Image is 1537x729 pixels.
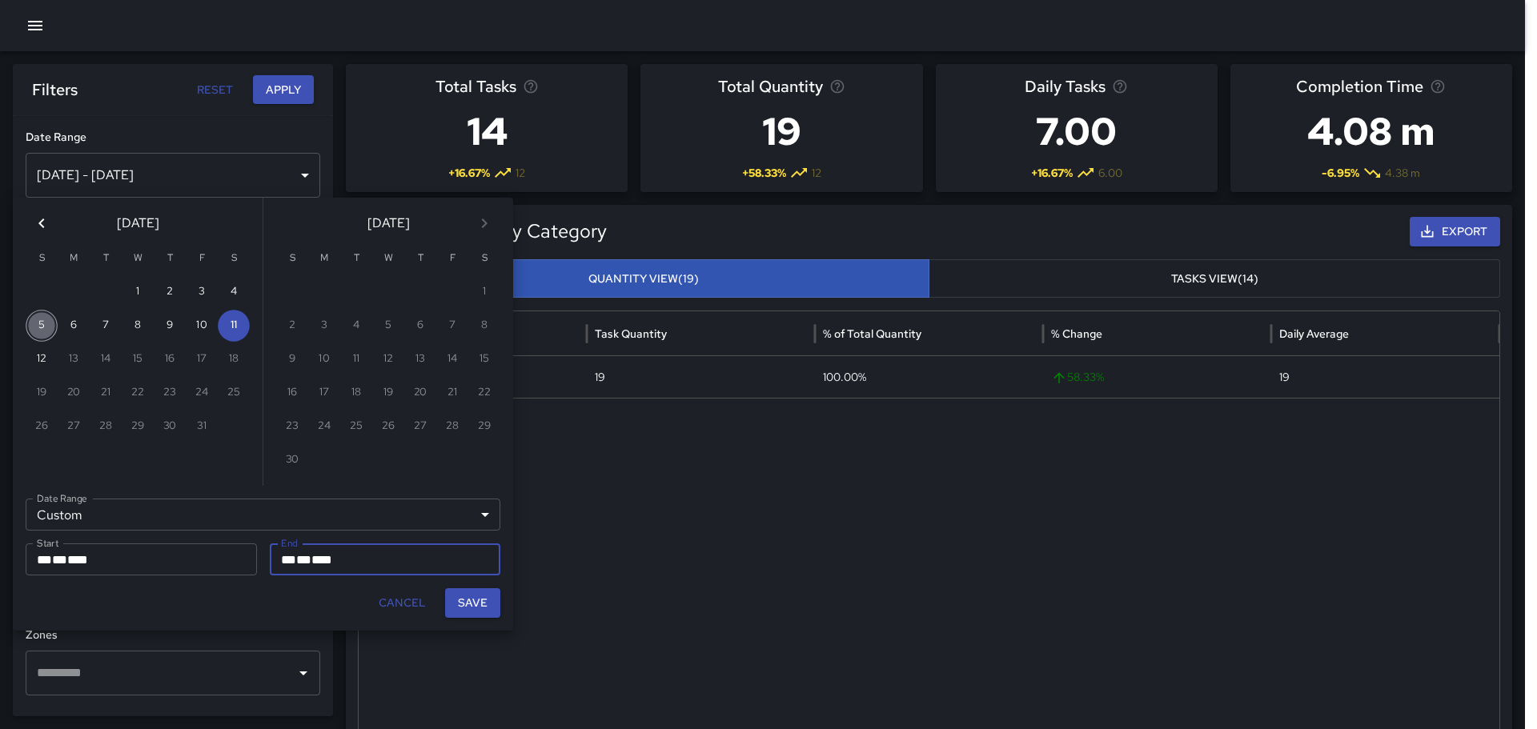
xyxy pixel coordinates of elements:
[37,554,52,566] span: Month
[26,207,58,239] button: Previous month
[27,242,56,274] span: Sunday
[58,310,90,342] button: 6
[445,588,500,618] button: Save
[219,242,248,274] span: Saturday
[281,554,296,566] span: Month
[470,242,499,274] span: Saturday
[218,276,250,308] button: 4
[186,276,218,308] button: 3
[122,276,154,308] button: 1
[278,242,307,274] span: Sunday
[90,310,122,342] button: 7
[310,242,339,274] span: Monday
[367,212,410,234] span: [DATE]
[154,310,186,342] button: 9
[91,242,120,274] span: Tuesday
[52,554,67,566] span: Day
[26,310,58,342] button: 5
[37,536,58,550] label: Start
[281,536,298,550] label: End
[406,242,435,274] span: Thursday
[155,242,184,274] span: Thursday
[311,554,332,566] span: Year
[67,554,88,566] span: Year
[372,588,432,618] button: Cancel
[218,310,250,342] button: 11
[37,491,87,505] label: Date Range
[296,554,311,566] span: Day
[26,343,58,375] button: 12
[154,276,186,308] button: 2
[26,499,500,531] div: Custom
[374,242,403,274] span: Wednesday
[59,242,88,274] span: Monday
[186,310,218,342] button: 10
[438,242,467,274] span: Friday
[122,310,154,342] button: 8
[342,242,371,274] span: Tuesday
[123,242,152,274] span: Wednesday
[117,212,159,234] span: [DATE]
[187,242,216,274] span: Friday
